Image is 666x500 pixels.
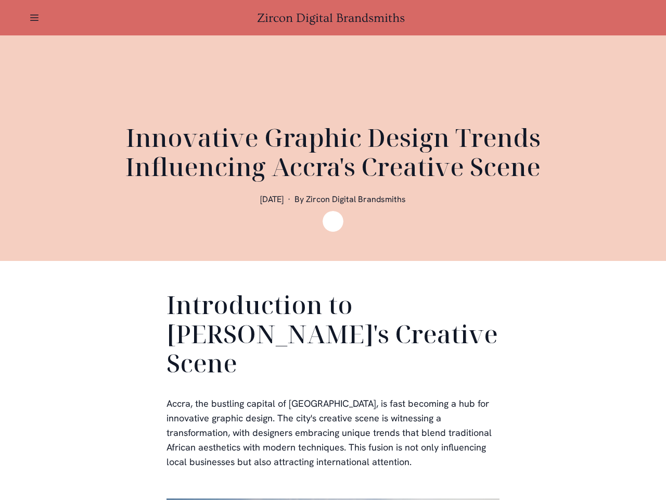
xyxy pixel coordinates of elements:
[260,194,284,205] span: [DATE]
[166,396,499,469] p: Accra, the bustling capital of [GEOGRAPHIC_DATA], is fast becoming a hub for innovative graphic d...
[83,123,583,181] h1: Innovative Graphic Design Trends Influencing Accra's Creative Scene
[294,194,406,205] span: By Zircon Digital Brandsmiths
[257,11,409,25] a: Zircon Digital Brandsmiths
[166,290,499,382] h2: Introduction to [PERSON_NAME]'s Creative Scene
[288,194,290,205] span: ·
[323,211,343,232] img: Zircon Digital Brandsmiths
